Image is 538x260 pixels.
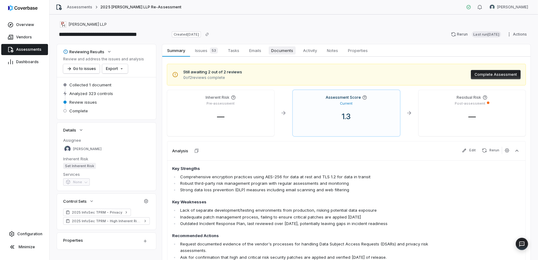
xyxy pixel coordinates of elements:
span: Collected 1 document [69,82,111,88]
li: Request documented evidence of the vendor's processes for handling Data Subject Access Requests (... [179,241,451,254]
button: Rerun [479,147,502,154]
span: — [212,112,229,121]
button: Control Sets [61,196,96,207]
button: Go to issues [63,64,100,73]
span: Created [DATE] [172,31,201,37]
button: Reviewing Results [61,46,114,57]
li: Inadequate patch management process, failing to ensure critical patches are applied [DATE] [179,214,451,220]
button: Details [61,124,85,136]
button: Export [102,64,128,73]
span: 2025 [PERSON_NAME] LLP Re-Assessment [100,5,181,10]
span: Notes [324,46,341,54]
span: [PERSON_NAME] [497,5,528,10]
button: RerunLast run[DATE] [447,30,505,39]
span: [PERSON_NAME] LLP [69,22,107,27]
span: Overview [16,22,34,27]
span: Complete [69,108,88,114]
span: Documents [269,46,296,54]
h4: Key Weaknesses [172,199,451,205]
span: [PERSON_NAME] [73,147,102,151]
h3: Analysis [172,148,188,154]
span: — [463,112,481,121]
span: Summary [165,46,187,54]
p: Post-assessment [455,101,486,106]
span: Details [63,127,76,133]
dt: Inherent Risk [63,156,150,162]
a: Assessments [67,5,92,10]
span: Analyzed 323 controls [69,91,113,96]
span: Set Inherent Risk [63,163,96,169]
a: Overview [1,19,48,30]
a: Configuration [2,228,47,240]
a: Vendors [1,32,48,43]
span: Control Sets [63,198,87,204]
span: 1.3 [337,112,356,121]
span: Dashboards [16,59,39,64]
p: Review and address the issues and analysis [63,57,144,62]
img: Isaac Mousel avatar [64,146,71,152]
span: Last run [DATE] [472,31,501,37]
li: Comprehensive encryption practices using AES-256 for data at rest and TLS 1.2 for data in transit [179,174,451,180]
h4: Assessment Score [326,95,361,100]
img: Curtis Nohl avatar [490,5,495,10]
a: 2025 InfoSec TPRM - High Inherent Risk (TruSight Supported) [63,217,150,225]
li: Lack of separate development/testing environments from production, risking potential data exposure [179,207,451,214]
dt: Services [63,171,150,177]
span: 2025 InfoSec TPRM - High Inherent Risk (TruSight Supported) [72,219,141,223]
p: Current [340,101,353,106]
div: Reviewing Results [63,49,104,54]
a: Dashboards [1,56,48,67]
span: 53 [210,47,218,54]
span: Configuration [17,232,42,236]
button: https://paulhastings.com/[PERSON_NAME] LLP [58,19,109,30]
dt: Assignee [63,137,150,143]
span: Assessments [16,47,41,52]
img: logo-D7KZi-bG.svg [8,5,37,11]
h4: Recommended Actions [172,233,451,239]
button: Copy link [202,29,213,40]
h4: Residual Risk [457,95,481,100]
span: Tasks [225,46,242,54]
li: Outdated Incident Response Plan, last reviewed over [DATE], potentially leaving gaps in incident ... [179,220,451,227]
button: Minimize [2,241,47,253]
button: Edit [459,147,478,154]
li: Strong data loss prevention (DLP) measures including email scanning and web filtering [179,187,451,193]
span: Minimize [19,245,35,249]
h4: Inherent Risk [206,95,230,100]
span: Vendors [16,35,32,40]
span: Issues [193,46,220,55]
button: Actions [505,30,531,39]
span: Review issues [69,99,97,105]
span: Properties [345,46,370,54]
p: Pre-assessment [207,101,235,106]
span: 0 of 2 reviews complete [183,75,242,80]
span: Activity [301,46,319,54]
span: Still awaiting 2 out of 2 reviews [183,69,242,75]
h4: Key Strengths [172,166,451,172]
button: Complete Assessment [471,70,521,79]
a: 2025 InfoSec TPRM - Privacy [63,209,131,216]
span: 2025 InfoSec TPRM - Privacy [72,210,122,215]
a: Assessments [1,44,48,55]
span: Emails [247,46,264,54]
button: Curtis Nohl avatar[PERSON_NAME] [486,2,532,12]
li: Robust third-party risk management program with regular assessments and monitoring [179,180,451,187]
